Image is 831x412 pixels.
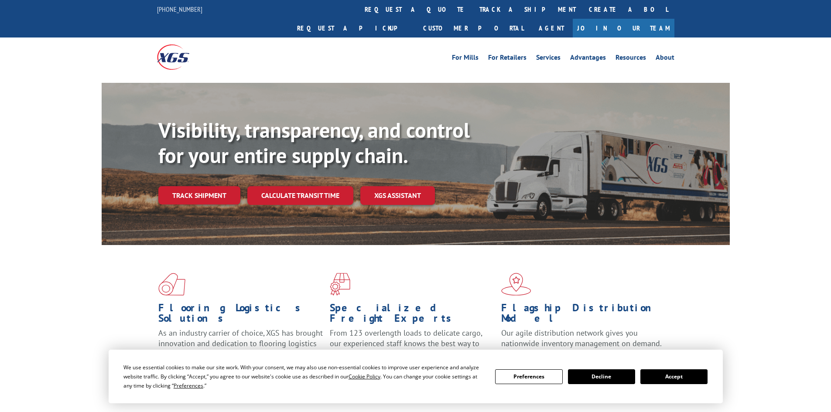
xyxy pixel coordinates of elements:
a: Join Our Team [573,19,674,37]
a: Customer Portal [417,19,530,37]
h1: Specialized Freight Experts [330,303,495,328]
a: For Retailers [488,54,527,64]
a: For Mills [452,54,479,64]
img: xgs-icon-flagship-distribution-model-red [501,273,531,296]
a: Agent [530,19,573,37]
a: Resources [616,54,646,64]
span: Our agile distribution network gives you nationwide inventory management on demand. [501,328,662,348]
img: xgs-icon-focused-on-flooring-red [330,273,350,296]
a: Advantages [570,54,606,64]
a: Track shipment [158,186,240,204]
b: Visibility, transparency, and control for your entire supply chain. [158,116,470,169]
button: Accept [640,369,708,384]
div: Cookie Consent Prompt [109,350,723,403]
button: Preferences [495,369,562,384]
a: Services [536,54,561,64]
a: Request a pickup [291,19,417,37]
a: [PHONE_NUMBER] [157,5,202,14]
a: XGS ASSISTANT [360,186,435,205]
span: Preferences [174,382,203,389]
span: As an industry carrier of choice, XGS has brought innovation and dedication to flooring logistics... [158,328,323,359]
div: We use essential cookies to make our site work. With your consent, we may also use non-essential ... [123,363,485,390]
a: Calculate transit time [247,186,353,205]
h1: Flagship Distribution Model [501,303,666,328]
a: About [656,54,674,64]
span: Cookie Policy [349,373,380,380]
img: xgs-icon-total-supply-chain-intelligence-red [158,273,185,296]
p: From 123 overlength loads to delicate cargo, our experienced staff knows the best way to move you... [330,328,495,367]
h1: Flooring Logistics Solutions [158,303,323,328]
button: Decline [568,369,635,384]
